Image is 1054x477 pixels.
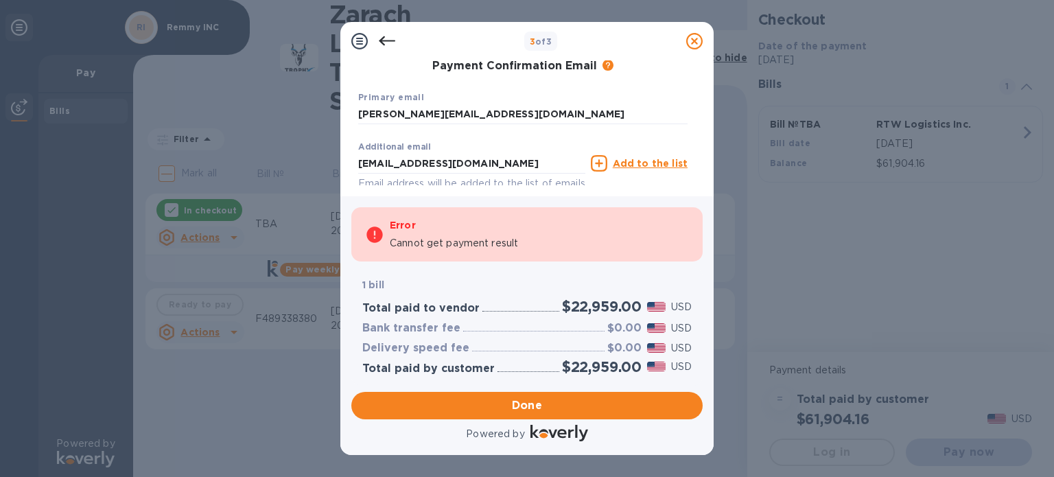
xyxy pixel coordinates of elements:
b: Primary email [358,92,424,102]
input: Enter additional email [358,153,585,174]
p: USD [671,341,692,356]
p: Email address will be added to the list of emails [358,176,585,191]
img: Logo [530,425,588,441]
h2: $22,959.00 [562,358,642,375]
img: USD [647,362,666,371]
h3: Bank transfer fee [362,322,460,335]
img: USD [647,323,666,333]
h3: Payment Confirmation Email [432,60,597,73]
p: USD [671,300,692,314]
span: Done [512,397,543,414]
b: Error [390,220,416,231]
img: USD [647,302,666,312]
p: USD [671,360,692,374]
h3: $0.00 [607,322,642,335]
input: Enter your primary name [358,104,688,125]
h3: Total paid by customer [362,362,495,375]
h3: Total paid to vendor [362,302,480,315]
label: Additional email [358,143,431,152]
b: of 3 [530,36,552,47]
span: 3 [530,36,535,47]
p: Powered by [466,427,524,441]
h3: $0.00 [607,342,642,355]
u: Add to the list [613,158,688,169]
h2: $22,959.00 [562,298,642,315]
button: Done [351,392,703,419]
p: USD [671,321,692,336]
img: USD [647,343,666,353]
h3: Delivery speed fee [362,342,469,355]
p: Cannot get payment result [390,236,518,251]
b: 1 bill [362,279,384,290]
